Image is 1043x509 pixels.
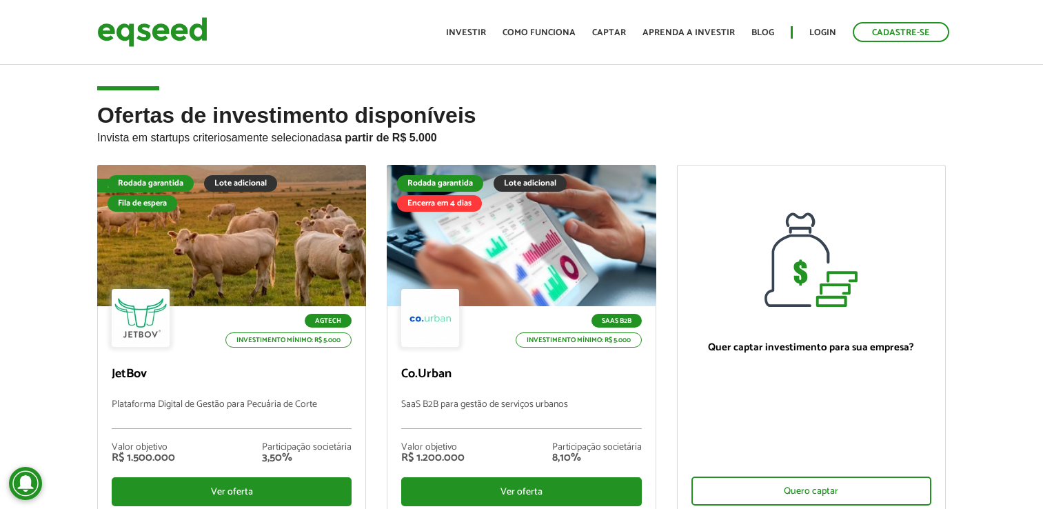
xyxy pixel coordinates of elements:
[691,477,931,506] div: Quero captar
[552,452,642,463] div: 8,10%
[642,28,735,37] a: Aprenda a investir
[446,28,486,37] a: Investir
[401,399,641,429] p: SaaS B2B para gestão de serviços urbanos
[97,14,207,50] img: EqSeed
[809,28,836,37] a: Login
[401,443,465,452] div: Valor objetivo
[97,128,946,144] p: Invista em startups criteriosamente selecionadas
[112,367,352,382] p: JetBov
[112,477,352,506] div: Ver oferta
[112,399,352,429] p: Plataforma Digital de Gestão para Pecuária de Corte
[397,195,482,212] div: Encerra em 4 dias
[853,22,949,42] a: Cadastre-se
[97,179,168,192] div: Fila de espera
[503,28,576,37] a: Como funciona
[401,477,641,506] div: Ver oferta
[336,132,437,143] strong: a partir de R$ 5.000
[591,314,642,328] p: SaaS B2B
[516,332,642,348] p: Investimento mínimo: R$ 5.000
[97,103,946,165] h2: Ofertas de investimento disponíveis
[691,341,931,354] p: Quer captar investimento para sua empresa?
[262,443,352,452] div: Participação societária
[401,452,465,463] div: R$ 1.200.000
[204,175,277,192] div: Lote adicional
[225,332,352,348] p: Investimento mínimo: R$ 5.000
[112,452,175,463] div: R$ 1.500.000
[494,175,567,192] div: Lote adicional
[108,175,194,192] div: Rodada garantida
[592,28,626,37] a: Captar
[305,314,352,328] p: Agtech
[397,175,483,192] div: Rodada garantida
[112,443,175,452] div: Valor objetivo
[552,443,642,452] div: Participação societária
[262,452,352,463] div: 3,50%
[108,195,177,212] div: Fila de espera
[401,367,641,382] p: Co.Urban
[751,28,774,37] a: Blog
